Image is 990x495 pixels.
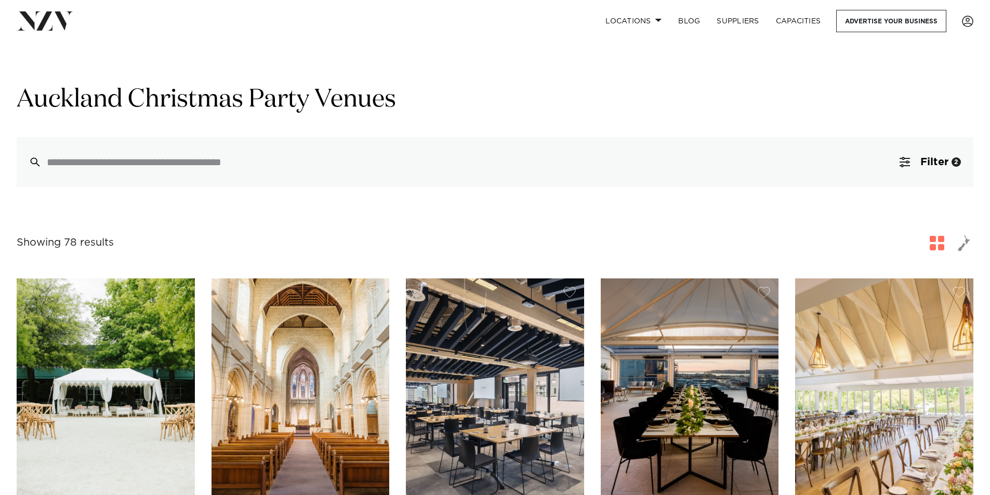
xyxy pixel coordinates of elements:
[887,137,973,187] button: Filter2
[836,10,946,32] a: Advertise your business
[670,10,708,32] a: BLOG
[17,235,114,251] div: Showing 78 results
[768,10,829,32] a: Capacities
[952,157,961,167] div: 2
[597,10,670,32] a: Locations
[17,84,973,116] h1: Auckland Christmas Party Venues
[17,11,73,30] img: nzv-logo.png
[920,157,948,167] span: Filter
[708,10,767,32] a: SUPPLIERS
